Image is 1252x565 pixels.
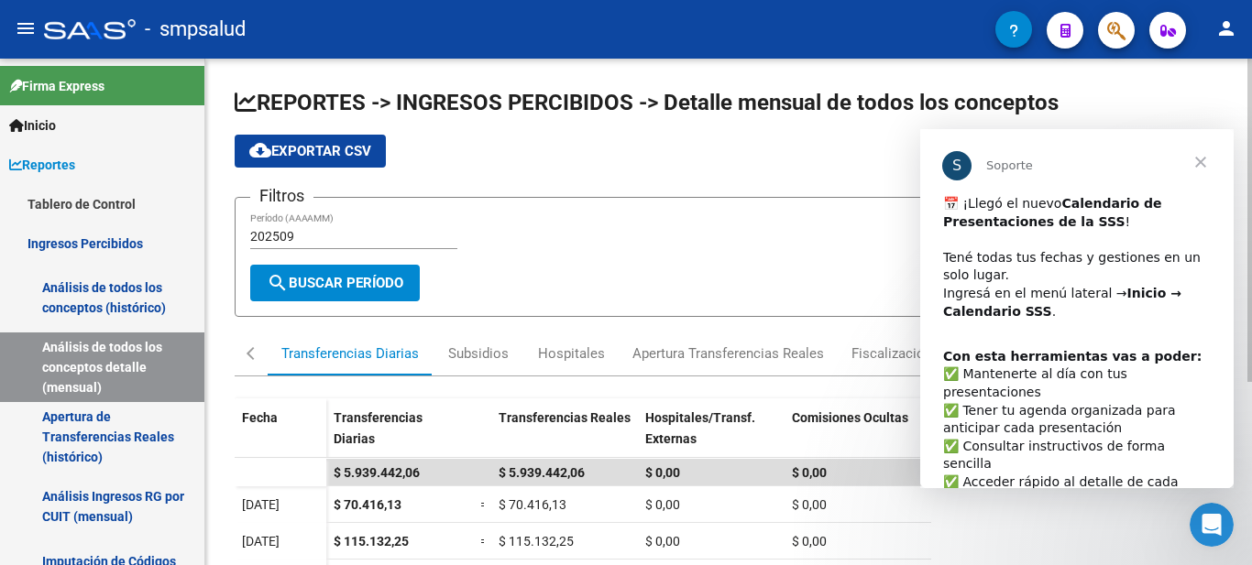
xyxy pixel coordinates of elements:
span: [DATE] [242,497,280,512]
span: Transferencias Reales [499,410,631,425]
datatable-header-cell: Hospitales/Transf. Externas [638,398,785,475]
b: Con esta herramientas vas a poder: [23,220,281,234]
span: Buscar Período [267,275,403,291]
mat-icon: cloud_download [249,139,271,161]
div: Fiscalización [851,343,932,364]
mat-icon: person [1215,17,1237,39]
span: Inicio [9,115,56,136]
span: $ 70.416,13 [334,497,401,512]
span: Fecha [242,410,278,425]
button: Exportar CSV [235,135,386,168]
div: Apertura Transferencias Reales [632,343,824,364]
span: REPORTES -> INGRESOS PERCIBIDOS -> Detalle mensual de todos los conceptos [235,90,1059,115]
span: Hospitales/Transf. Externas [645,410,755,446]
mat-icon: menu [15,17,37,39]
datatable-header-cell: Fecha [235,398,326,475]
span: $ 0,00 [792,465,827,480]
span: $ 115.132,25 [334,534,409,549]
span: Comisiones Ocultas [792,410,908,425]
span: $ 0,00 [645,465,680,480]
span: Reportes [9,155,75,175]
datatable-header-cell: Transferencias Diarias [326,398,473,475]
div: Transferencias Diarias [281,343,419,364]
span: = [480,497,488,512]
span: $ 0,00 [792,534,827,549]
button: Buscar Período [250,265,420,301]
span: $ 0,00 [645,497,680,512]
div: Subsidios [448,343,509,364]
span: Firma Express [9,76,104,96]
datatable-header-cell: Transferencias Reales [491,398,638,475]
span: $ 5.939.442,06 [334,465,420,480]
span: Transferencias Diarias [334,410,423,446]
iframe: Intercom live chat [1190,503,1234,547]
iframe: Intercom live chat mensaje [920,129,1234,488]
span: = [480,534,488,549]
span: $ 0,00 [645,534,680,549]
span: - smpsalud [145,9,246,49]
span: [DATE] [242,534,280,549]
div: Hospitales [538,343,605,364]
h3: Filtros [250,183,313,209]
div: ​✅ Mantenerte al día con tus presentaciones ✅ Tener tu agenda organizada para anticipar cada pres... [23,219,291,434]
span: $ 70.416,13 [499,497,566,512]
span: Exportar CSV [249,143,371,159]
datatable-header-cell: Comisiones Ocultas [785,398,931,475]
mat-icon: search [267,272,289,294]
span: $ 115.132,25 [499,534,574,549]
span: $ 5.939.442,06 [499,465,585,480]
span: $ 0,00 [792,497,827,512]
